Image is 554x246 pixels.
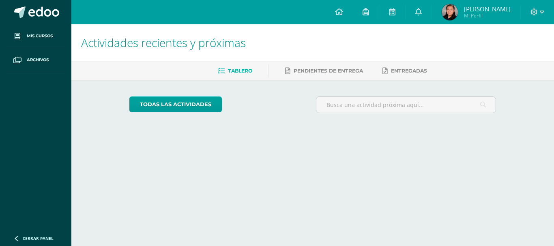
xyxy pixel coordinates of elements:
a: Tablero [218,64,252,77]
input: Busca una actividad próxima aquí... [316,97,496,113]
span: [PERSON_NAME] [464,5,511,13]
a: Entregadas [382,64,427,77]
span: Cerrar panel [23,235,54,241]
span: Entregadas [391,68,427,74]
span: Mis cursos [27,33,53,39]
span: Actividades recientes y próximas [81,35,246,50]
span: Archivos [27,57,49,63]
span: Tablero [228,68,252,74]
a: Archivos [6,48,65,72]
img: ffee05d80fa8e5f518e97cf6d4948d04.png [442,4,458,20]
a: Pendientes de entrega [285,64,363,77]
a: Mis cursos [6,24,65,48]
span: Pendientes de entrega [294,68,363,74]
span: Mi Perfil [464,12,511,19]
a: todas las Actividades [129,96,222,112]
